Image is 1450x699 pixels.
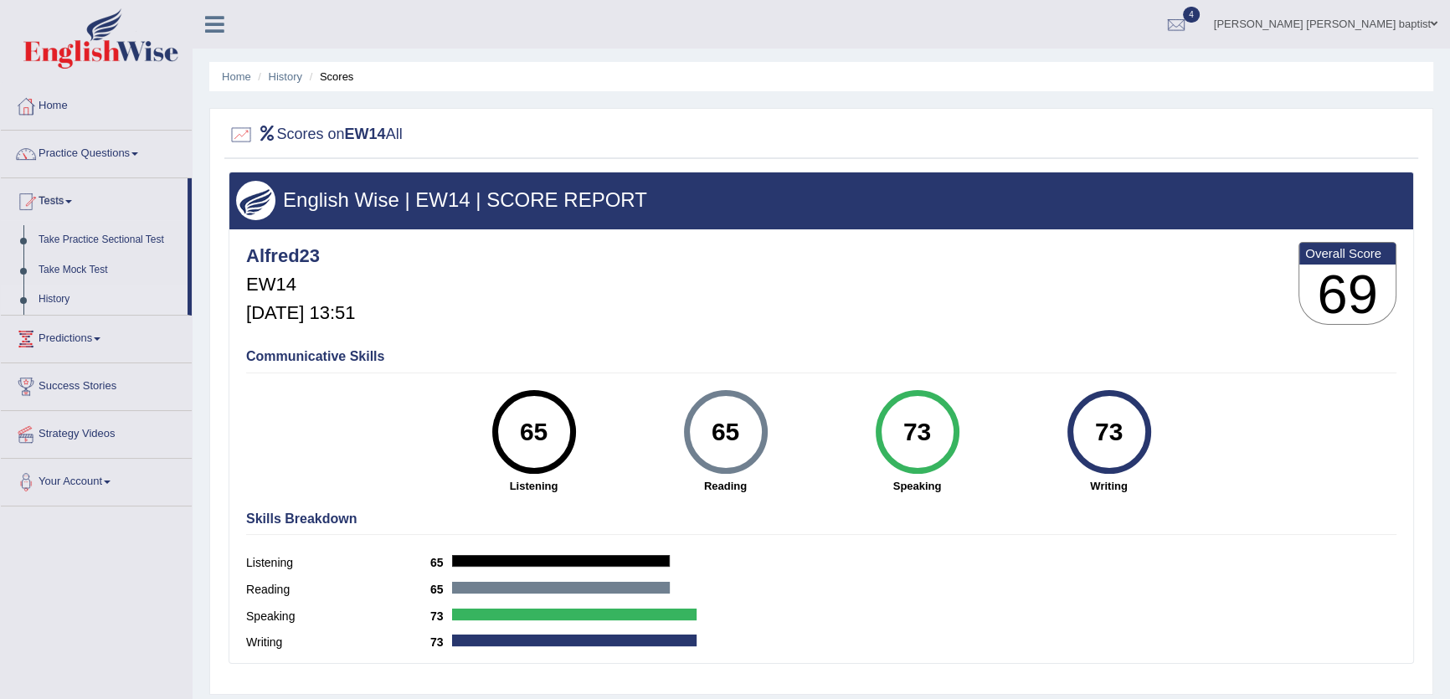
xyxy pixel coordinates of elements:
a: Home [1,83,192,125]
img: wings.png [236,181,275,220]
a: Strategy Videos [1,411,192,453]
a: History [269,70,302,83]
a: Home [222,70,251,83]
a: Take Practice Sectional Test [31,225,188,255]
label: Writing [246,634,430,651]
a: Your Account [1,459,192,501]
div: 73 [887,397,948,467]
b: 73 [430,609,452,623]
h4: Communicative Skills [246,349,1396,364]
li: Scores [306,69,354,85]
b: 65 [430,556,452,569]
div: 65 [695,397,756,467]
strong: Speaking [830,478,1005,494]
h5: EW14 [246,275,355,295]
b: EW14 [345,126,386,142]
h3: English Wise | EW14 | SCORE REPORT [236,189,1406,211]
strong: Reading [638,478,813,494]
strong: Writing [1021,478,1196,494]
h4: Skills Breakdown [246,511,1396,527]
b: Overall Score [1305,246,1390,260]
label: Reading [246,581,430,599]
div: 65 [503,397,564,467]
label: Speaking [246,608,430,625]
div: 73 [1078,397,1139,467]
a: Practice Questions [1,131,192,172]
a: Tests [1,178,188,220]
b: 73 [430,635,452,649]
a: History [31,285,188,315]
a: Predictions [1,316,192,357]
a: Success Stories [1,363,192,405]
h2: Scores on All [229,122,403,147]
h4: Alfred23 [246,246,355,266]
span: 4 [1183,7,1200,23]
h3: 69 [1299,265,1396,325]
a: Take Mock Test [31,255,188,285]
b: 65 [430,583,452,596]
strong: Listening [446,478,621,494]
h5: [DATE] 13:51 [246,303,355,323]
label: Listening [246,554,430,572]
